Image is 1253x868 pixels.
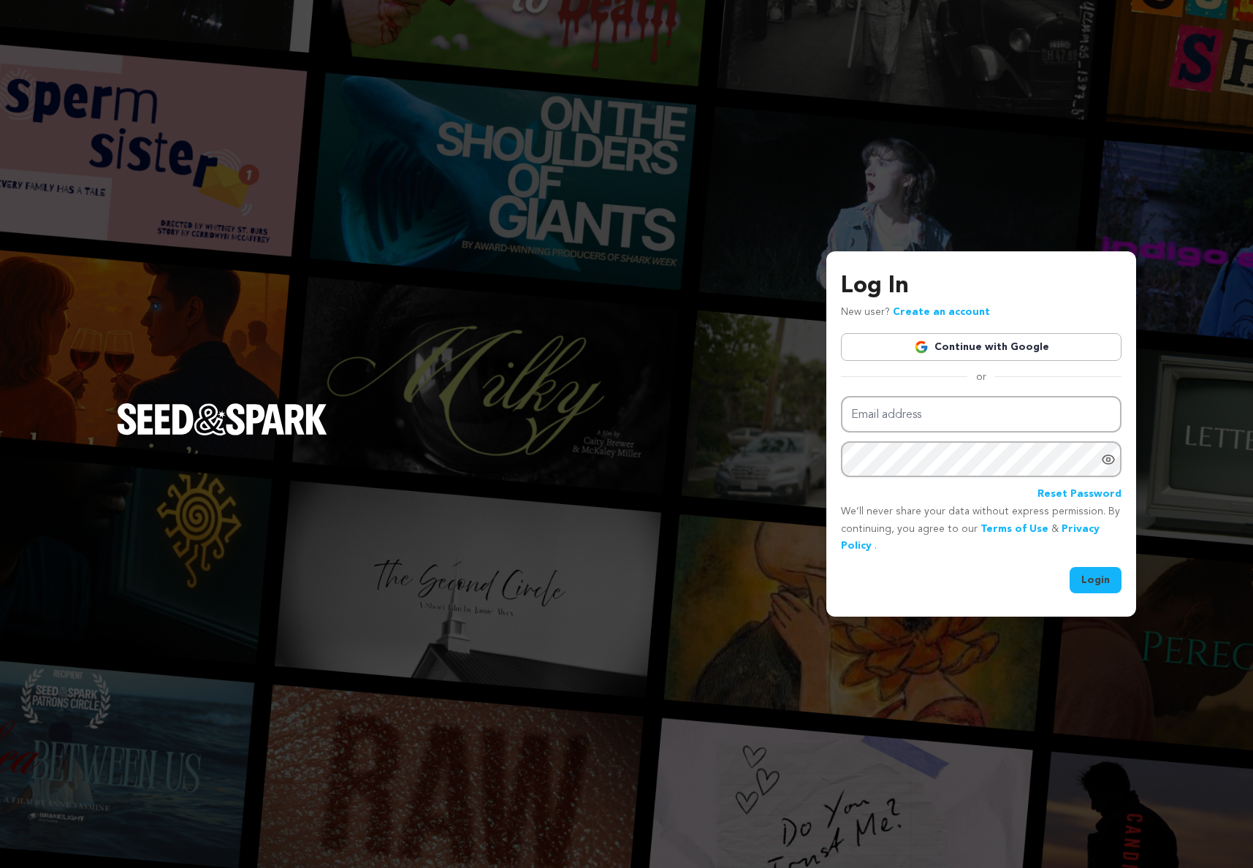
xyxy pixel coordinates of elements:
img: Seed&Spark Logo [117,403,327,435]
a: Reset Password [1037,486,1121,503]
button: Login [1070,567,1121,593]
input: Email address [841,396,1121,433]
p: New user? [841,304,990,321]
a: Terms of Use [980,524,1048,534]
img: Google logo [914,340,929,354]
a: Seed&Spark Homepage [117,403,327,465]
span: or [967,370,995,384]
p: We’ll never share your data without express permission. By continuing, you agree to our & . [841,503,1121,555]
a: Continue with Google [841,333,1121,361]
h3: Log In [841,269,1121,304]
a: Create an account [893,307,990,317]
a: Show password as plain text. Warning: this will display your password on the screen. [1101,452,1116,467]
